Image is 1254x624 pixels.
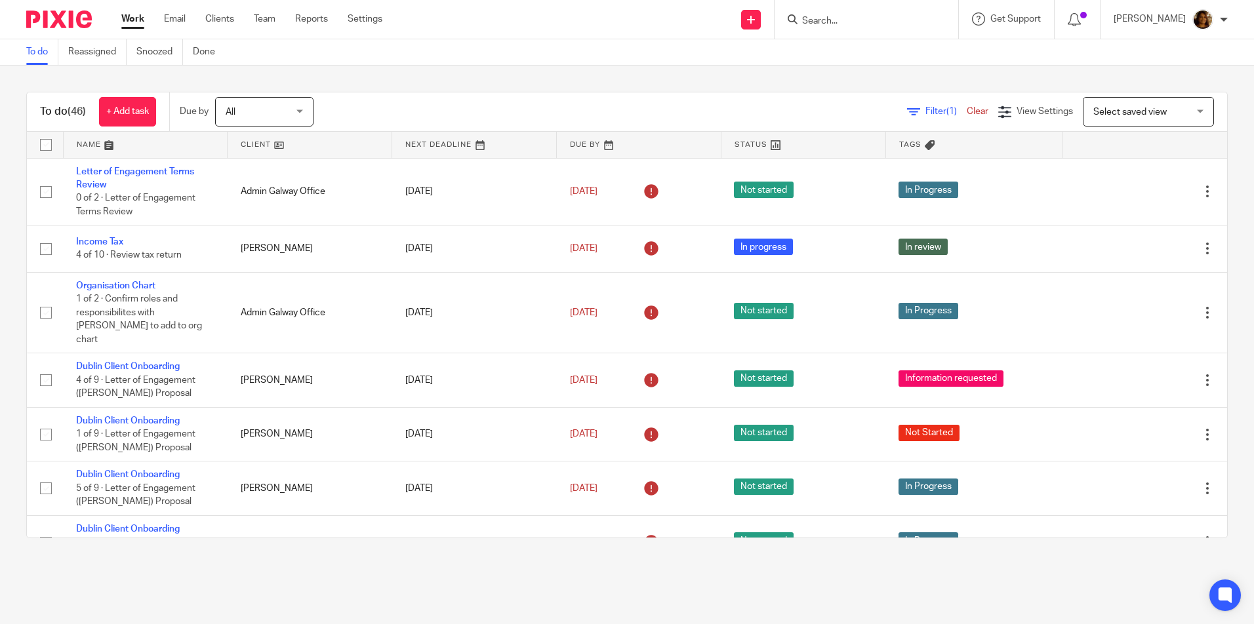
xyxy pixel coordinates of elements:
[295,12,328,26] a: Reports
[990,14,1041,24] span: Get Support
[734,182,794,198] span: Not started
[899,370,1003,387] span: Information requested
[76,294,202,344] span: 1 of 2 · Confirm roles and responsibilites with [PERSON_NAME] to add to org chart
[76,167,194,189] a: Letter of Engagement Terms Review
[76,281,155,290] a: Organisation Chart
[180,105,209,118] p: Due by
[899,303,958,319] span: In Progress
[26,39,58,65] a: To do
[68,106,86,117] span: (46)
[392,515,557,569] td: [DATE]
[193,39,225,65] a: Done
[734,370,794,387] span: Not started
[121,12,144,26] a: Work
[1093,107,1167,117] span: Select saved view
[228,461,392,515] td: [PERSON_NAME]
[899,141,921,148] span: Tags
[228,158,392,225] td: Admin Galway Office
[967,107,988,116] a: Clear
[899,239,948,255] span: In review
[899,478,958,495] span: In Progress
[76,193,195,216] span: 0 of 2 · Letter of Engagement Terms Review
[392,461,557,515] td: [DATE]
[392,272,557,353] td: [DATE]
[228,225,392,272] td: [PERSON_NAME]
[26,10,92,28] img: Pixie
[899,425,960,441] span: Not Started
[734,303,794,319] span: Not started
[254,12,275,26] a: Team
[392,353,557,407] td: [DATE]
[801,16,919,28] input: Search
[76,429,195,452] span: 1 of 9 · Letter of Engagement ([PERSON_NAME]) Proposal
[76,470,180,479] a: Dublin Client Onboarding
[226,107,235,117] span: All
[570,484,597,493] span: [DATE]
[1114,12,1186,26] p: [PERSON_NAME]
[734,478,794,495] span: Not started
[899,532,958,549] span: In Progress
[76,416,180,425] a: Dublin Client Onboarding
[228,515,392,569] td: [PERSON_NAME]
[899,182,958,198] span: In Progress
[76,237,123,246] a: Income Tax
[228,353,392,407] td: [PERSON_NAME]
[76,524,180,534] a: Dublin Client Onboarding
[570,429,597,439] span: [DATE]
[570,376,597,385] span: [DATE]
[68,39,127,65] a: Reassigned
[136,39,183,65] a: Snoozed
[946,107,957,116] span: (1)
[570,308,597,317] span: [DATE]
[1192,9,1213,30] img: Arvinder.jpeg
[570,187,597,196] span: [DATE]
[40,105,86,119] h1: To do
[228,272,392,353] td: Admin Galway Office
[734,425,794,441] span: Not started
[392,407,557,461] td: [DATE]
[76,362,180,371] a: Dublin Client Onboarding
[1017,107,1073,116] span: View Settings
[76,251,182,260] span: 4 of 10 · Review tax return
[570,244,597,253] span: [DATE]
[392,158,557,225] td: [DATE]
[734,239,793,255] span: In progress
[348,12,382,26] a: Settings
[925,107,967,116] span: Filter
[164,12,186,26] a: Email
[392,225,557,272] td: [DATE]
[76,484,195,507] span: 5 of 9 · Letter of Engagement ([PERSON_NAME]) Proposal
[734,532,794,549] span: Not started
[99,97,156,127] a: + Add task
[228,407,392,461] td: [PERSON_NAME]
[76,376,195,399] span: 4 of 9 · Letter of Engagement ([PERSON_NAME]) Proposal
[205,12,234,26] a: Clients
